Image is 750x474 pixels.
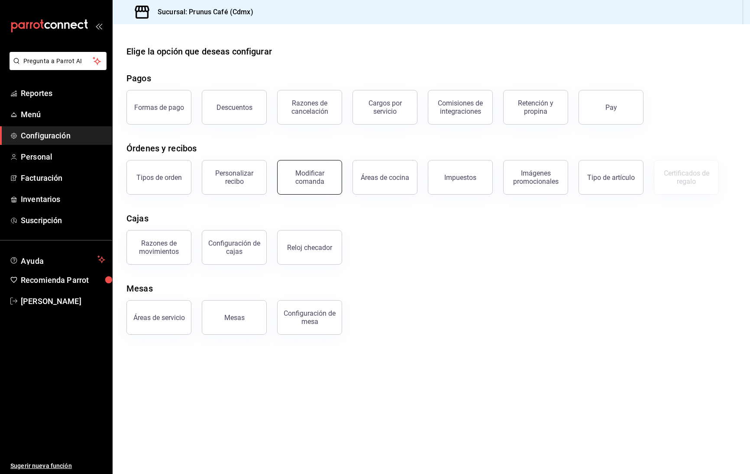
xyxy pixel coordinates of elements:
button: Áreas de cocina [352,160,417,195]
div: Órdenes y recibos [126,142,197,155]
span: Configuración [21,130,105,141]
div: Descuentos [217,103,252,112]
span: Facturación [21,172,105,184]
span: Suscripción [21,215,105,226]
button: Impuestos [428,160,493,195]
div: Tipo de artículo [587,173,635,182]
div: Razones de cancelación [283,99,336,115]
span: Pregunta a Parrot AI [23,57,93,66]
div: Tipos de orden [136,173,182,182]
div: Cargos por servicio [358,99,412,115]
div: Áreas de cocina [361,173,409,182]
button: Configuración de cajas [202,230,267,265]
div: Retención y propina [509,99,562,115]
span: [PERSON_NAME] [21,295,105,307]
button: Pay [579,90,643,125]
button: Razones de movimientos [126,230,191,265]
button: Comisiones de integraciones [428,90,493,125]
span: Menú [21,109,105,120]
span: Recomienda Parrot [21,274,105,286]
div: Configuración de mesa [283,309,336,326]
button: Tipo de artículo [579,160,643,195]
div: Elige la opción que deseas configurar [126,45,272,58]
div: Impuestos [444,173,476,182]
div: Comisiones de integraciones [433,99,487,115]
button: Formas de pago [126,90,191,125]
div: Pay [605,103,617,112]
div: Pagos [126,72,151,85]
button: Pregunta a Parrot AI [10,52,107,70]
div: Configuración de cajas [207,239,261,256]
span: Inventarios [21,193,105,205]
button: Áreas de servicio [126,300,191,335]
div: Formas de pago [134,103,184,112]
div: Reloj checador [287,243,332,252]
span: Ayuda [21,254,94,265]
div: Certificados de regalo [659,169,713,186]
button: open_drawer_menu [95,22,102,29]
div: Áreas de servicio [133,314,185,322]
span: Reportes [21,87,105,99]
h3: Sucursal: Prunus Café (Cdmx) [151,7,253,17]
button: Reloj checador [277,230,342,265]
button: Tipos de orden [126,160,191,195]
button: Modificar comanda [277,160,342,195]
button: Razones de cancelación [277,90,342,125]
div: Mesas [224,314,245,322]
button: Personalizar recibo [202,160,267,195]
div: Razones de movimientos [132,239,186,256]
button: Mesas [202,300,267,335]
div: Modificar comanda [283,169,336,186]
span: Sugerir nueva función [10,461,105,471]
a: Pregunta a Parrot AI [6,63,107,72]
button: Retención y propina [503,90,568,125]
button: Descuentos [202,90,267,125]
button: Certificados de regalo [654,160,719,195]
div: Imágenes promocionales [509,169,562,186]
button: Imágenes promocionales [503,160,568,195]
div: Personalizar recibo [207,169,261,186]
button: Cargos por servicio [352,90,417,125]
span: Personal [21,151,105,163]
button: Configuración de mesa [277,300,342,335]
div: Cajas [126,212,149,225]
div: Mesas [126,282,153,295]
